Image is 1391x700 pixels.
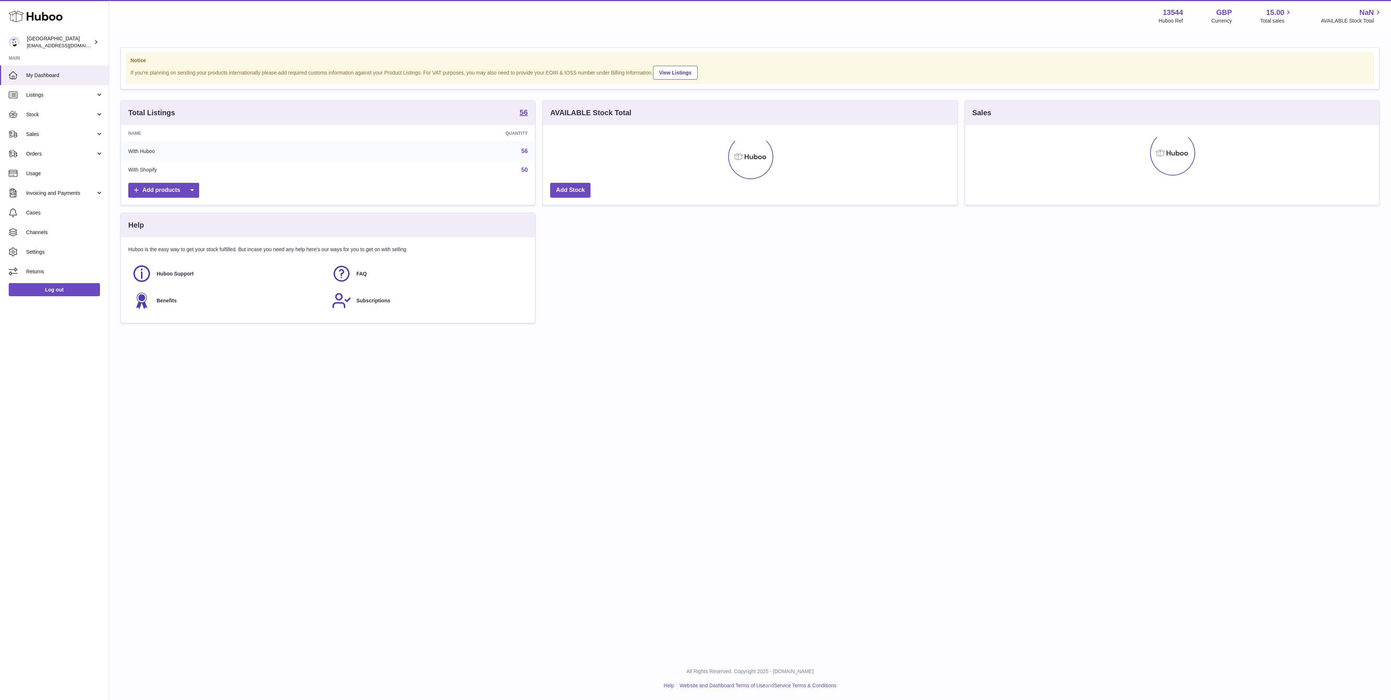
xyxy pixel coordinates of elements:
h3: Total Listings [128,108,175,118]
strong: 56 [520,109,528,116]
a: NaN AVAILABLE Stock Total [1321,8,1382,24]
a: Website and Dashboard Terms of Use [680,683,765,688]
span: AVAILABLE Stock Total [1321,17,1382,24]
a: 56 [521,148,528,154]
img: mariana@blankstreet.com [9,37,20,48]
span: Returns [26,268,103,275]
h3: AVAILABLE Stock Total [550,108,631,118]
span: [EMAIL_ADDRESS][DOMAIN_NAME] [27,43,107,48]
strong: GBP [1216,8,1232,17]
span: Huboo Support [157,270,194,277]
span: Sales [26,131,96,138]
span: Usage [26,170,103,177]
a: Service Terms & Conditions [774,683,836,688]
a: Add products [128,183,199,198]
li: and [677,682,836,689]
h3: Sales [972,108,991,118]
a: 50 [521,167,528,173]
a: 56 [520,109,528,117]
span: Stock [26,111,96,118]
a: Huboo Support [132,264,324,283]
div: [GEOGRAPHIC_DATA] [27,35,92,49]
h3: Help [128,220,144,230]
span: 15.00 [1266,8,1284,17]
span: Invoicing and Payments [26,190,96,197]
th: Name [121,125,344,142]
a: FAQ [332,264,524,283]
span: Orders [26,150,96,157]
a: Subscriptions [332,291,524,310]
span: Benefits [157,297,177,304]
span: Subscriptions [356,297,390,304]
strong: 13544 [1163,8,1183,17]
a: Log out [9,283,100,296]
a: Help [664,683,674,688]
a: 15.00 Total sales [1260,8,1293,24]
span: Total sales [1260,17,1293,24]
strong: Notice [130,57,1370,64]
span: Listings [26,92,96,98]
td: With Shopify [121,161,344,180]
a: Add Stock [550,183,590,198]
div: If you're planning on sending your products internationally please add required customs informati... [130,65,1370,80]
span: FAQ [356,270,367,277]
span: Settings [26,249,103,256]
a: Benefits [132,291,324,310]
span: Cases [26,209,103,216]
span: NaN [1359,8,1374,17]
td: With Huboo [121,142,344,161]
div: Huboo Ref [1159,17,1183,24]
p: Huboo is the easy way to get your stock fulfilled. But incase you need any help here's our ways f... [128,246,528,253]
th: Quantity [344,125,535,142]
span: My Dashboard [26,72,103,79]
div: Currency [1211,17,1232,24]
span: Channels [26,229,103,236]
p: All Rights Reserved. Copyright 2025 - [DOMAIN_NAME] [115,668,1385,675]
a: View Listings [653,66,698,80]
